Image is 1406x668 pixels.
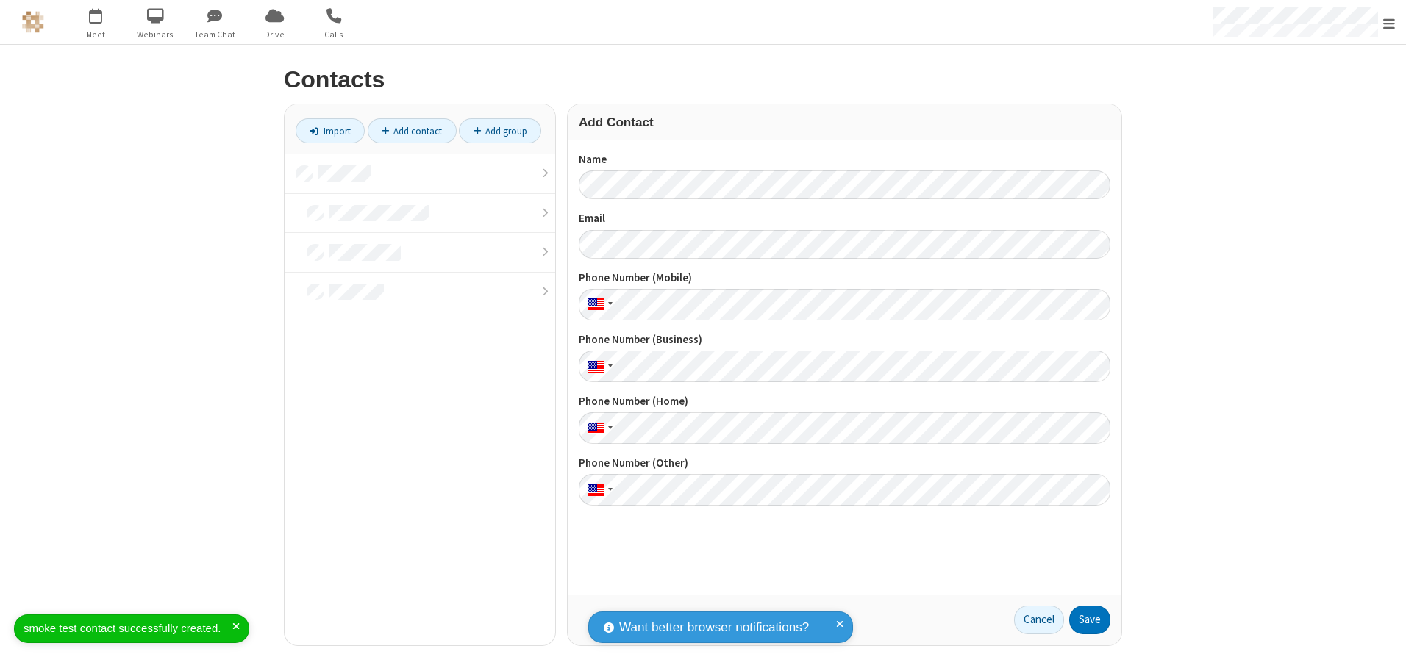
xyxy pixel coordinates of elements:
a: Import [296,118,365,143]
a: Add contact [368,118,457,143]
button: Save [1069,606,1110,635]
div: United States: + 1 [579,351,617,382]
span: Meet [68,28,124,41]
h3: Add Contact [579,115,1110,129]
label: Phone Number (Other) [579,455,1110,472]
span: Want better browser notifications? [619,618,809,637]
div: smoke test contact successfully created. [24,620,232,637]
span: Team Chat [188,28,243,41]
label: Name [579,151,1110,168]
span: Webinars [128,28,183,41]
label: Phone Number (Mobile) [579,270,1110,287]
a: Cancel [1014,606,1064,635]
div: United States: + 1 [579,412,617,444]
div: United States: + 1 [579,474,617,506]
div: United States: + 1 [579,289,617,320]
a: Add group [459,118,541,143]
span: Drive [247,28,302,41]
label: Phone Number (Business) [579,331,1110,348]
label: Phone Number (Home) [579,393,1110,410]
span: Calls [307,28,362,41]
h2: Contacts [284,67,1122,93]
label: Email [579,210,1110,227]
img: QA Selenium DO NOT DELETE OR CHANGE [22,11,44,33]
